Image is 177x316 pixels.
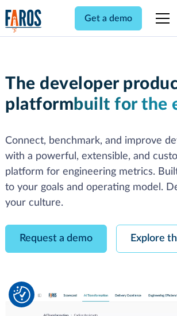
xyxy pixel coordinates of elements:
div: menu [149,5,172,32]
img: Revisit consent button [13,286,30,303]
a: Request a demo [5,225,107,253]
img: Logo of the analytics and reporting company Faros. [5,9,42,33]
a: home [5,9,42,33]
button: Cookie Settings [13,286,30,303]
a: Get a demo [75,6,142,30]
